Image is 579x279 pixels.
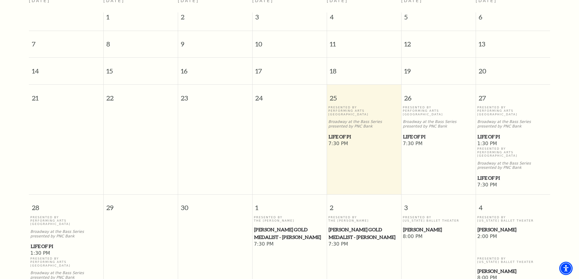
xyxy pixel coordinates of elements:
[328,226,400,241] a: Cliburn Gold Medalist - Aristo Sham
[30,216,102,226] p: Presented By Performing Arts [GEOGRAPHIC_DATA]
[476,195,550,216] span: 4
[30,230,102,239] p: Broadway at the Bass Series presented by PNC Bank
[329,226,399,241] span: [PERSON_NAME] Gold Medalist - [PERSON_NAME]
[328,106,400,116] p: Presented By Performing Arts [GEOGRAPHIC_DATA]
[402,58,476,79] span: 19
[254,216,325,223] p: Presented By The [PERSON_NAME]
[328,141,400,147] span: 7:30 PM
[476,58,550,79] span: 20
[29,195,103,216] span: 28
[253,58,327,79] span: 17
[476,31,550,52] span: 13
[104,31,178,52] span: 8
[178,58,252,79] span: 16
[254,226,325,241] a: Cliburn Gold Medalist - Aristo Sham
[477,182,549,189] span: 7:30 PM
[327,58,401,79] span: 18
[477,106,549,116] p: Presented By Performing Arts [GEOGRAPHIC_DATA]
[403,120,474,129] p: Broadway at the Bass Series presented by PNC Bank
[253,85,327,106] span: 24
[29,58,103,79] span: 14
[477,174,549,182] a: Life of Pi
[402,85,476,106] span: 26
[104,85,178,106] span: 22
[476,85,550,106] span: 27
[403,216,474,223] p: Presented By [US_STATE] Ballet Theater
[403,133,474,141] a: Life of Pi
[477,257,549,264] p: Presented By [US_STATE] Ballet Theater
[403,226,474,233] a: Peter Pan
[254,241,325,248] span: 7:30 PM
[328,133,400,141] a: Life of Pi
[328,120,400,129] p: Broadway at the Bass Series presented by PNC Bank
[327,85,401,106] span: 25
[403,226,474,233] span: [PERSON_NAME]
[328,216,400,223] p: Presented By The [PERSON_NAME]
[402,195,476,216] span: 3
[403,233,474,240] span: 8:00 PM
[253,12,327,25] span: 3
[178,85,252,106] span: 23
[477,226,549,233] a: Peter Pan
[178,12,252,25] span: 2
[253,31,327,52] span: 10
[104,58,178,79] span: 15
[403,133,474,141] span: Life of Pi
[477,226,548,233] span: [PERSON_NAME]
[327,12,401,25] span: 4
[254,226,325,241] span: [PERSON_NAME] Gold Medalist - [PERSON_NAME]
[477,216,549,223] p: Presented By [US_STATE] Ballet Theater
[104,195,178,216] span: 29
[559,262,573,275] div: Accessibility Menu
[403,141,474,147] span: 7:30 PM
[402,31,476,52] span: 12
[30,257,102,267] p: Presented By Performing Arts [GEOGRAPHIC_DATA]
[477,133,549,141] a: Life of Pi
[31,243,102,250] span: Life of Pi
[477,120,549,129] p: Broadway at the Bass Series presented by PNC Bank
[477,267,549,275] a: Peter Pan
[477,233,549,240] span: 2:00 PM
[104,12,178,25] span: 1
[29,31,103,52] span: 7
[476,12,550,25] span: 6
[328,241,400,248] span: 7:30 PM
[402,12,476,25] span: 5
[327,31,401,52] span: 11
[477,161,549,170] p: Broadway at the Bass Series presented by PNC Bank
[29,85,103,106] span: 21
[327,195,401,216] span: 2
[178,31,252,52] span: 9
[30,243,102,250] a: Life of Pi
[477,267,548,275] span: [PERSON_NAME]
[477,141,549,147] span: 1:30 PM
[477,147,549,157] p: Presented By Performing Arts [GEOGRAPHIC_DATA]
[30,250,102,257] span: 1:30 PM
[178,195,252,216] span: 30
[253,195,327,216] span: 1
[403,106,474,116] p: Presented By Performing Arts [GEOGRAPHIC_DATA]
